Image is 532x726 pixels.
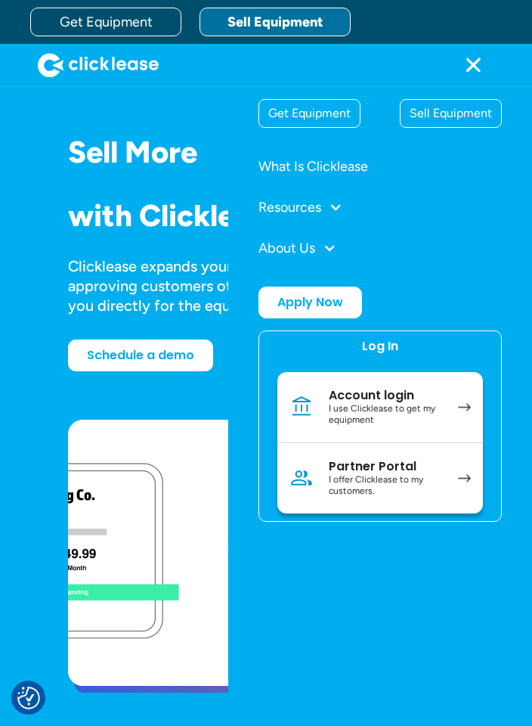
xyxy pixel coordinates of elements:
a: Partner PortalI offer Clicklease to my customers. [277,443,483,513]
div: Resources [258,193,502,222]
img: arrow [458,403,471,411]
div: About Us [258,234,502,262]
div: Get Equipment [259,100,360,127]
button: Consent Preferences [17,687,40,709]
div: Resources [258,200,321,214]
img: Clicklease logo [38,53,159,77]
div: Log In [362,339,398,354]
div: I use Clicklease to get my equipment [329,403,443,427]
div: Partner Portal [329,459,443,474]
img: Person icon [289,466,314,490]
a: What Is Clicklease [258,152,502,181]
a: home [30,53,159,77]
img: arrow [458,474,471,482]
div: Account login [329,388,443,403]
a: Account loginI use Clicklease to get my equipment [277,372,483,443]
div: I offer Clicklease to my customers. [329,474,443,498]
div: Sell Equipment [401,100,501,127]
img: Revisit consent button [17,687,40,709]
a: Get Equipment [30,8,181,36]
nav: Log In [277,372,483,513]
div: About Us [258,241,315,255]
img: Bank icon [289,395,314,419]
a: Apply Now [258,287,362,318]
div: menu [444,44,502,86]
a: Sell Equipment [199,8,351,36]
